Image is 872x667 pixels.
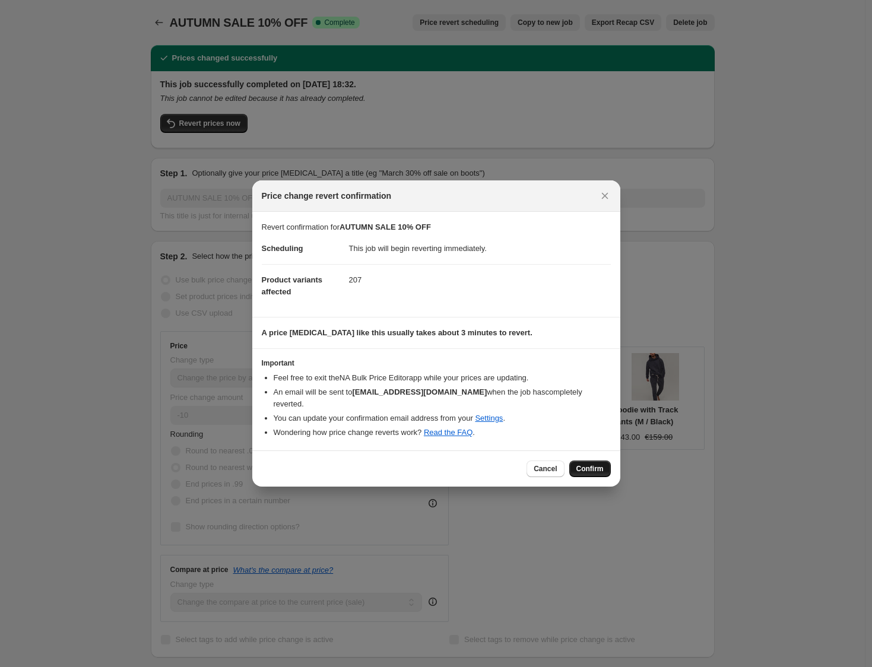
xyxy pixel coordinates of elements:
[262,275,323,296] span: Product variants affected
[527,460,564,477] button: Cancel
[274,412,611,424] li: You can update your confirmation email address from your .
[569,460,611,477] button: Confirm
[475,414,503,423] a: Settings
[274,372,611,384] li: Feel free to exit the NA Bulk Price Editor app while your prices are updating.
[534,464,557,474] span: Cancel
[349,233,611,264] dd: This job will begin reverting immediately.
[262,328,532,337] b: A price [MEDICAL_DATA] like this usually takes about 3 minutes to revert.
[576,464,604,474] span: Confirm
[262,358,611,368] h3: Important
[352,388,487,396] b: [EMAIL_ADDRESS][DOMAIN_NAME]
[262,244,303,253] span: Scheduling
[274,386,611,410] li: An email will be sent to when the job has completely reverted .
[262,221,611,233] p: Revert confirmation for
[340,223,431,231] b: AUTUMN SALE 10% OFF
[262,190,392,202] span: Price change revert confirmation
[597,188,613,204] button: Close
[424,428,473,437] a: Read the FAQ
[274,427,611,439] li: Wondering how price change reverts work? .
[349,264,611,296] dd: 207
